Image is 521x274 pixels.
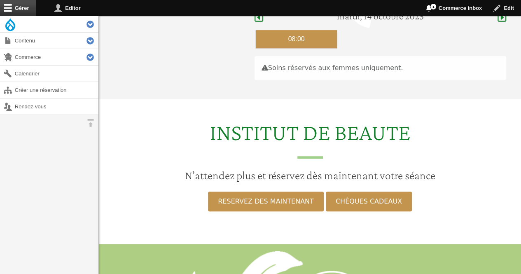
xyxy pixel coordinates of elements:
[430,3,437,10] span: 1
[104,169,516,183] h3: N’attendez plus et réservez dès maintenant votre séance
[326,192,412,211] a: CHÈQUES CADEAUX
[255,56,506,80] div: Soins réservés aux femmes uniquement.
[208,192,323,211] a: RESERVEZ DES MAINTENANT
[337,10,424,22] h4: mardi, 14 octobre 2025
[256,30,337,48] div: 08:00
[82,115,98,131] button: Orientation horizontale
[104,119,516,159] h2: INSTITUT DE BEAUTE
